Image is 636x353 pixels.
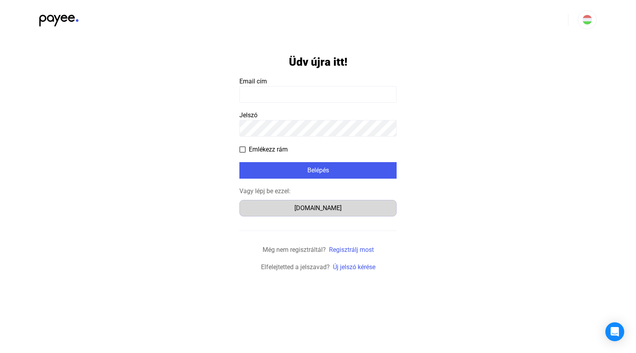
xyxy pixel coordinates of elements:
[583,15,592,24] img: HU
[329,246,374,253] a: Regisztrálj most
[261,263,330,271] span: Elfelejtetted a jelszavad?
[239,187,397,196] div: Vagy lépj be ezzel:
[39,10,79,26] img: black-payee-blue-dot.svg
[239,111,257,119] span: Jelszó
[242,203,394,213] div: [DOMAIN_NAME]
[263,246,326,253] span: Még nem regisztráltál?
[289,55,347,69] h1: Üdv újra itt!
[605,322,624,341] div: Open Intercom Messenger
[578,10,597,29] button: HU
[249,145,288,154] span: Emlékezz rám
[333,263,375,271] a: Új jelszó kérése
[239,204,397,212] a: [DOMAIN_NAME]
[242,166,394,175] div: Belépés
[239,78,267,85] span: Email cím
[239,200,397,216] button: [DOMAIN_NAME]
[239,162,397,179] button: Belépés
